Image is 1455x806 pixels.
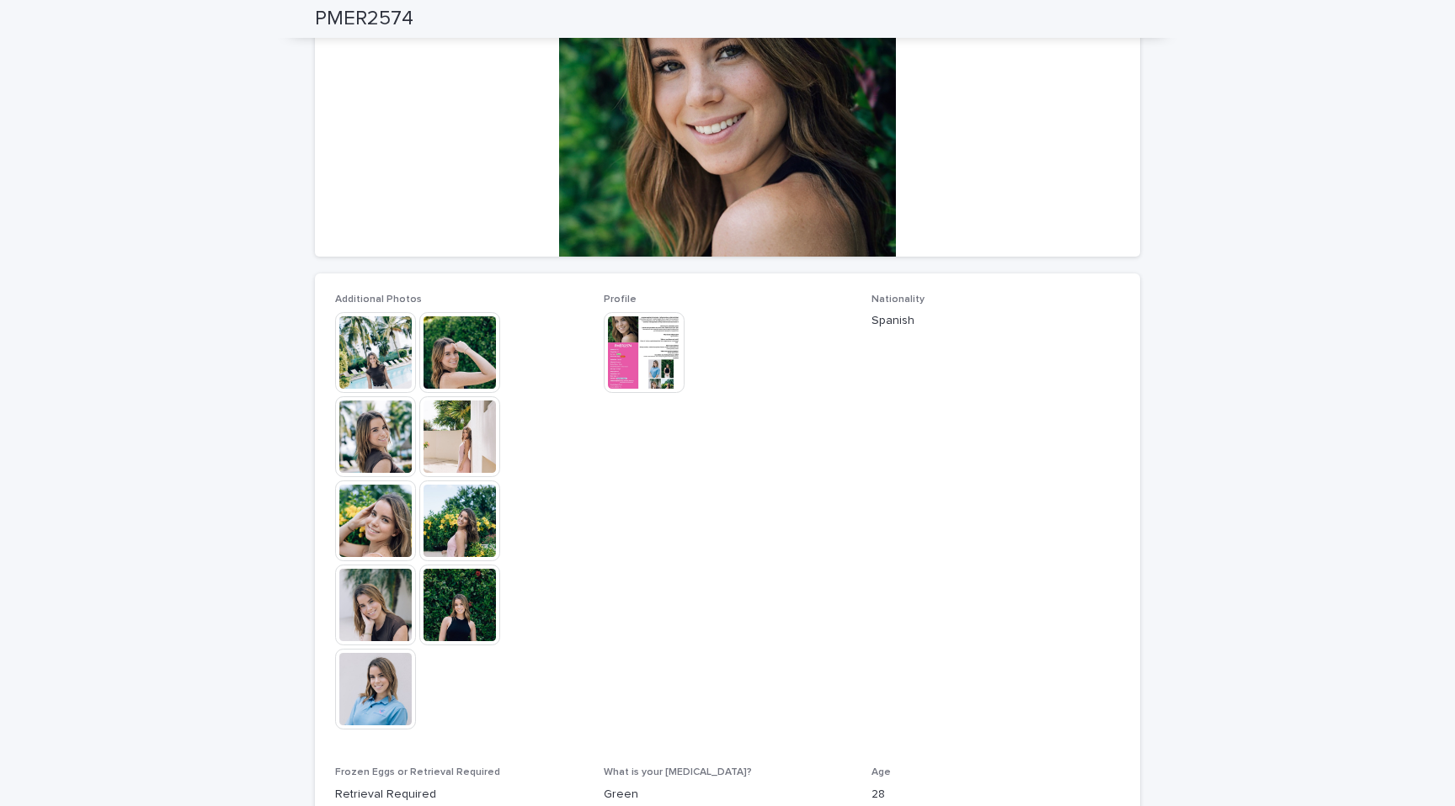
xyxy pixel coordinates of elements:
p: Green [604,786,852,803]
h2: PMER2574 [315,7,413,31]
span: Profile [604,294,637,305]
span: Age [871,767,891,777]
span: Frozen Eggs or Retrieval Required [335,767,500,777]
p: Spanish [871,312,1120,330]
p: Retrieval Required [335,786,584,803]
p: 28 [871,786,1120,803]
span: Additional Photos [335,294,422,305]
span: What is your [MEDICAL_DATA]? [604,767,752,777]
span: Nationality [871,294,925,305]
